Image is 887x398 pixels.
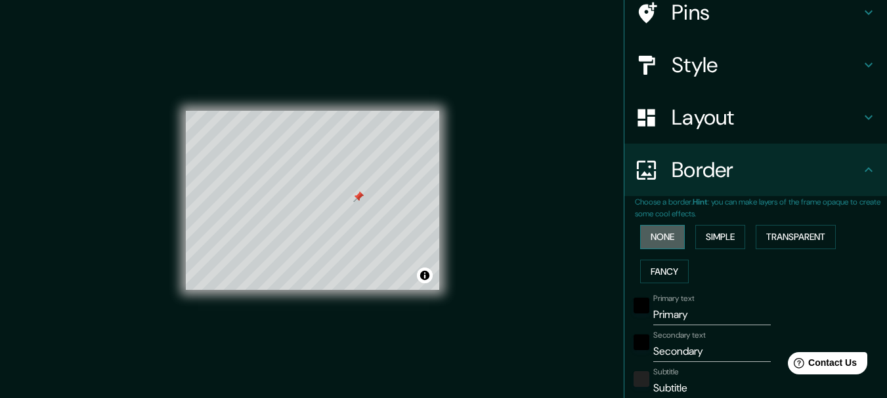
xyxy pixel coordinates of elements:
button: Toggle attribution [417,268,433,283]
iframe: Help widget launcher [770,347,873,384]
p: Choose a border. : you can make layers of the frame opaque to create some cool effects. [635,196,887,220]
button: Simple [695,225,745,249]
button: None [640,225,685,249]
button: Fancy [640,260,689,284]
div: Layout [624,91,887,144]
h4: Layout [672,104,861,130]
label: Subtitle [653,367,679,378]
label: Primary text [653,293,694,304]
h4: Border [672,157,861,183]
button: Transparent [756,225,836,249]
b: Hint [693,197,708,207]
div: Style [624,39,887,91]
h4: Style [672,52,861,78]
button: black [634,334,649,350]
label: Secondary text [653,330,706,341]
div: Border [624,144,887,196]
button: black [634,298,649,313]
button: color-222222 [634,371,649,387]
